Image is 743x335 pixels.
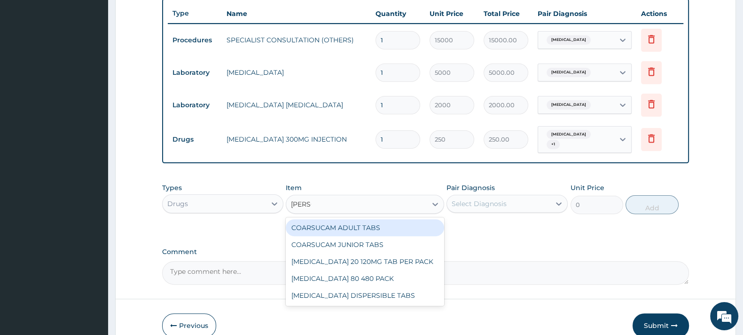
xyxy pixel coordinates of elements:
td: SPECIALIST CONSULTATION (OTHERS) [222,31,371,49]
div: Chat with us now [49,53,158,65]
td: [MEDICAL_DATA] [222,63,371,82]
td: [MEDICAL_DATA] 300MG INJECTION [222,130,371,149]
div: [MEDICAL_DATA] 20 120MG TAB PER PACK [286,253,444,270]
div: [MEDICAL_DATA] DISPERSIBLE TABS [286,287,444,304]
label: Unit Price [571,183,604,192]
th: Type [168,5,222,22]
label: Pair Diagnosis [446,183,495,192]
label: Types [162,184,182,192]
td: Procedures [168,32,222,49]
div: COARSUCAM ADULT TABS [286,219,444,236]
td: Drugs [168,131,222,148]
label: Item [286,183,302,192]
th: Quantity [371,4,425,23]
span: + 1 [547,140,560,149]
th: Actions [636,4,683,23]
td: Laboratory [168,64,222,81]
div: [MEDICAL_DATA] 80 480 PACK [286,270,444,287]
th: Total Price [479,4,533,23]
textarea: Type your message and hit 'Enter' [5,230,179,263]
th: Name [222,4,371,23]
img: d_794563401_company_1708531726252_794563401 [17,47,38,71]
th: Unit Price [425,4,479,23]
button: Add [626,195,678,214]
th: Pair Diagnosis [533,4,636,23]
span: [MEDICAL_DATA] [547,100,591,110]
span: We're online! [55,105,130,200]
span: [MEDICAL_DATA] [547,35,591,45]
div: Minimize live chat window [154,5,177,27]
div: COARSUCAM JUNIOR TABS [286,236,444,253]
span: [MEDICAL_DATA] [547,130,591,139]
label: Comment [162,248,689,256]
span: [MEDICAL_DATA] [547,68,591,77]
td: Laboratory [168,96,222,114]
div: Select Diagnosis [452,199,507,208]
td: [MEDICAL_DATA] [MEDICAL_DATA] [222,96,371,114]
div: Drugs [167,199,188,208]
